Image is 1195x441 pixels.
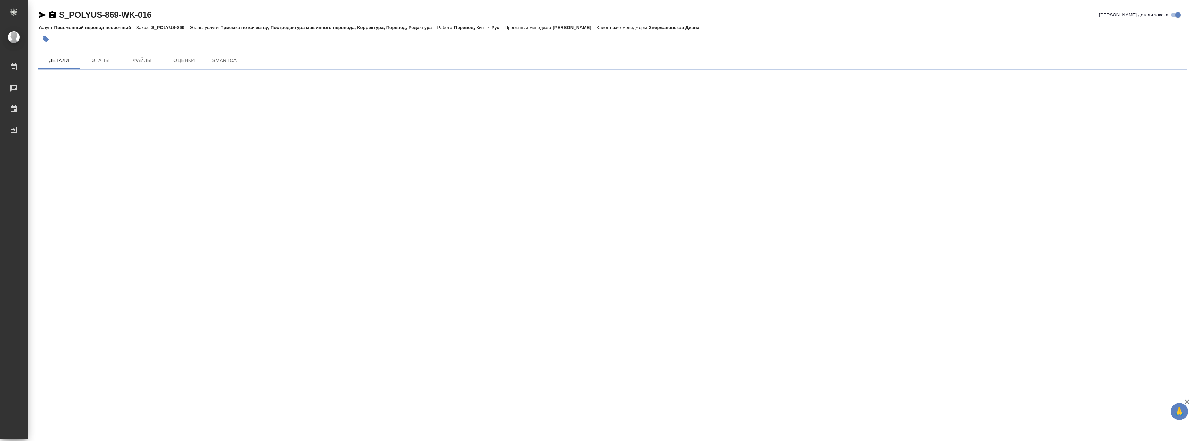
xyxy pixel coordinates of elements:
span: [PERSON_NAME] детали заказа [1099,11,1168,18]
p: Работа [437,25,454,30]
p: Письменный перевод несрочный [54,25,136,30]
span: Файлы [126,56,159,65]
p: [PERSON_NAME] [553,25,596,30]
button: Скопировать ссылку [48,11,57,19]
p: Услуга [38,25,54,30]
p: Заказ: [136,25,151,30]
p: Этапы услуги [190,25,220,30]
span: Оценки [167,56,201,65]
button: 🙏 [1171,403,1188,420]
p: Клиентские менеджеры [596,25,649,30]
span: Этапы [84,56,117,65]
span: Детали [42,56,76,65]
button: Добавить тэг [38,32,53,47]
a: S_POLYUS-869-WK-016 [59,10,151,19]
p: Перевод, Кит → Рус [454,25,505,30]
p: S_POLYUS-869 [151,25,190,30]
p: Приёмка по качеству, Постредактура машинного перевода, Корректура, Перевод, Редактура [220,25,437,30]
span: 🙏 [1173,404,1185,419]
p: Звержановская Диана [649,25,704,30]
span: SmartCat [209,56,242,65]
button: Скопировать ссылку для ЯМессенджера [38,11,47,19]
p: Проектный менеджер [505,25,553,30]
